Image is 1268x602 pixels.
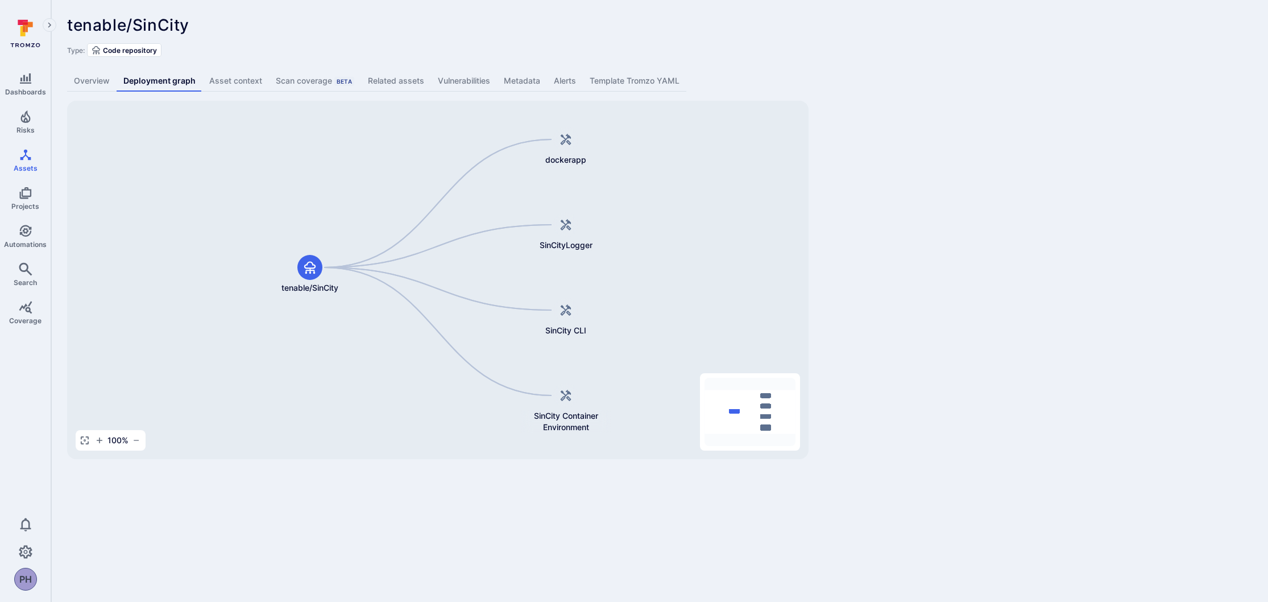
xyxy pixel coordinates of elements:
[334,77,354,86] div: Beta
[431,71,497,92] a: Vulnerabilities
[583,71,686,92] a: Template Tromzo YAML
[361,71,431,92] a: Related assets
[43,18,56,32] button: Expand navigation menu
[67,15,189,35] span: tenable/SinCity
[9,316,42,325] span: Coverage
[16,126,35,134] span: Risks
[14,568,37,591] div: Phillip Hayes
[14,164,38,172] span: Assets
[11,202,39,211] span: Projects
[67,46,85,55] span: Type:
[276,75,354,86] div: Scan coverage
[520,410,611,433] span: SinCity Container Environment
[107,435,129,446] span: 100 %
[497,71,547,92] a: Metadata
[117,71,202,92] a: Deployment graph
[67,71,1252,92] div: Asset tabs
[545,154,586,166] span: dockerapp
[545,325,586,336] span: SinCity CLI
[4,240,47,249] span: Automations
[14,568,37,591] button: PH
[103,46,157,55] span: Code repository
[547,71,583,92] a: Alerts
[281,282,338,294] span: tenable/SinCity
[5,88,46,96] span: Dashboards
[45,20,53,30] i: Expand navigation menu
[202,71,269,92] a: Asset context
[67,71,117,92] a: Overview
[540,240,592,251] span: SinCityLogger
[14,278,37,287] span: Search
